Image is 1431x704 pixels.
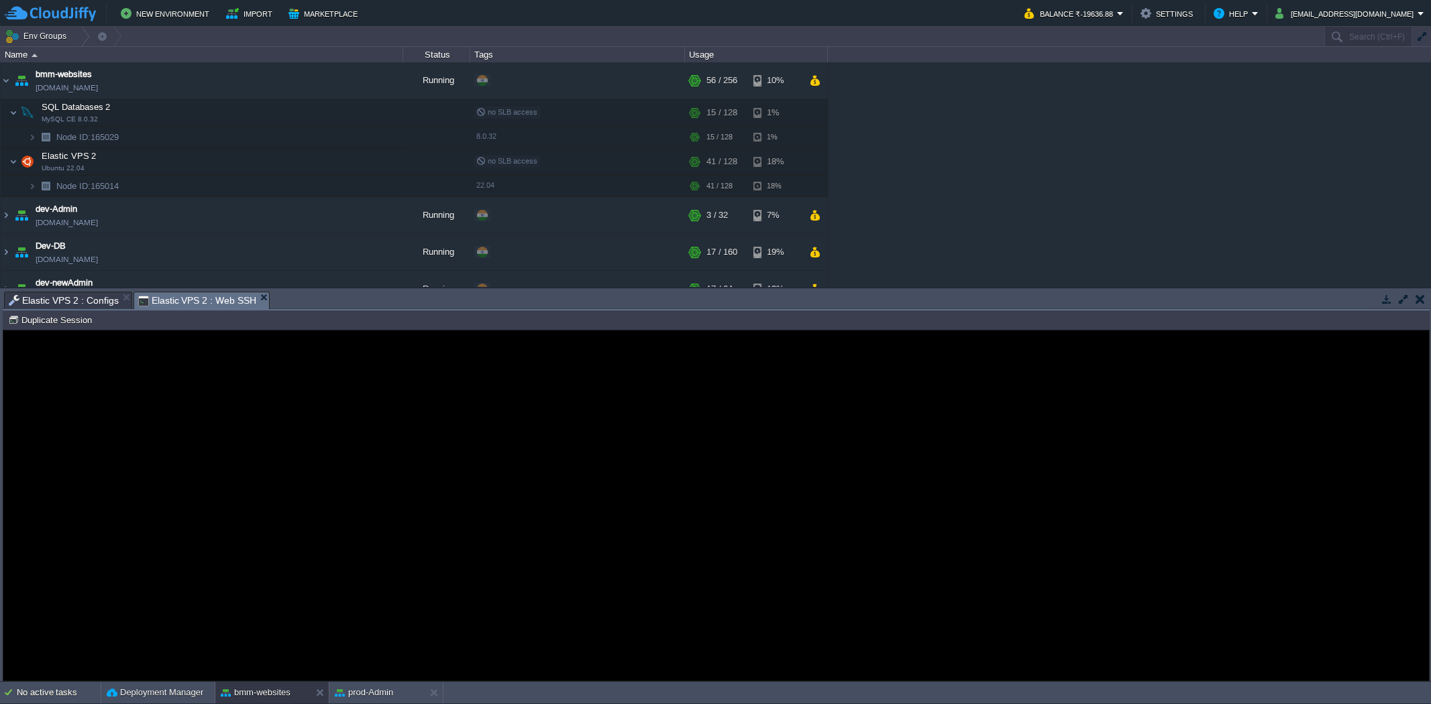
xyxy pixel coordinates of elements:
div: Running [403,197,470,233]
span: Node ID: [56,181,91,191]
div: Usage [686,47,827,62]
button: Deployment Manager [107,686,203,699]
div: 10% [753,62,797,99]
img: AMDAwAAAACH5BAEAAAAALAAAAAABAAEAAAICRAEAOw== [1,234,11,270]
button: Duplicate Session [8,314,96,326]
img: CloudJiffy [5,5,96,22]
img: AMDAwAAAACH5BAEAAAAALAAAAAABAAEAAAICRAEAOw== [1,62,11,99]
div: 3 / 32 [706,197,728,233]
span: SQL Databases 2 [40,101,112,113]
img: AMDAwAAAACH5BAEAAAAALAAAAAABAAEAAAICRAEAOw== [1,197,11,233]
button: Settings [1141,5,1197,21]
div: Running [403,271,470,307]
a: Dev-DB [36,239,66,253]
img: AMDAwAAAACH5BAEAAAAALAAAAAABAAEAAAICRAEAOw== [36,127,55,148]
button: bmm-websites [221,686,290,699]
div: 18% [753,176,797,196]
div: 7% [753,197,797,233]
img: AMDAwAAAACH5BAEAAAAALAAAAAABAAEAAAICRAEAOw== [32,54,38,57]
img: AMDAwAAAACH5BAEAAAAALAAAAAABAAEAAAICRAEAOw== [18,148,37,175]
div: 56 / 256 [706,62,737,99]
img: AMDAwAAAACH5BAEAAAAALAAAAAABAAEAAAICRAEAOw== [12,197,31,233]
a: dev-newAdmin [36,276,93,290]
a: Elastic VPS 2Ubuntu 22.04 [40,151,98,161]
div: No active tasks [17,682,101,703]
img: AMDAwAAAACH5BAEAAAAALAAAAAABAAEAAAICRAEAOw== [1,271,11,307]
span: 165029 [55,131,121,143]
a: Node ID:165014 [55,180,121,192]
div: 41 / 128 [706,148,737,175]
span: no SLB access [476,108,537,116]
img: AMDAwAAAACH5BAEAAAAALAAAAAABAAEAAAICRAEAOw== [18,99,37,126]
div: 19% [753,234,797,270]
div: 13% [753,271,797,307]
div: 15 / 128 [706,99,737,126]
button: prod-Admin [335,686,393,699]
button: Help [1214,5,1252,21]
a: bmm-websites [36,68,92,81]
div: Name [1,47,403,62]
div: 15 / 128 [706,127,733,148]
button: Balance ₹-19636.88 [1024,5,1117,21]
img: AMDAwAAAACH5BAEAAAAALAAAAAABAAEAAAICRAEAOw== [12,234,31,270]
img: AMDAwAAAACH5BAEAAAAALAAAAAABAAEAAAICRAEAOw== [36,176,55,196]
iframe: chat widget [1375,650,1418,691]
div: 17 / 160 [706,234,737,270]
a: SQL Databases 2MySQL CE 8.0.32 [40,102,112,112]
span: 165014 [55,180,121,192]
button: Env Groups [5,27,71,46]
img: AMDAwAAAACH5BAEAAAAALAAAAAABAAEAAAICRAEAOw== [9,148,17,175]
span: [DOMAIN_NAME] [36,216,98,229]
span: Elastic VPS 2 : Web SSH [138,292,256,309]
a: dev-Admin [36,202,77,216]
span: no SLB access [476,157,537,165]
span: 8.0.32 [476,132,496,140]
a: Node ID:165029 [55,131,121,143]
img: AMDAwAAAACH5BAEAAAAALAAAAAABAAEAAAICRAEAOw== [12,62,31,99]
span: MySQL CE 8.0.32 [42,115,98,123]
span: [DOMAIN_NAME] [36,253,98,266]
span: [DOMAIN_NAME] [36,81,98,95]
img: AMDAwAAAACH5BAEAAAAALAAAAAABAAEAAAICRAEAOw== [28,127,36,148]
img: AMDAwAAAACH5BAEAAAAALAAAAAABAAEAAAICRAEAOw== [12,271,31,307]
button: Import [226,5,276,21]
div: 17 / 64 [706,271,733,307]
div: 41 / 128 [706,176,733,196]
div: 1% [753,127,797,148]
img: AMDAwAAAACH5BAEAAAAALAAAAAABAAEAAAICRAEAOw== [9,99,17,126]
div: Tags [471,47,684,62]
div: 18% [753,148,797,175]
span: Ubuntu 22.04 [42,164,85,172]
span: Elastic VPS 2 : Configs [9,292,119,308]
span: Node ID: [56,132,91,142]
div: Running [403,234,470,270]
span: Elastic VPS 2 [40,150,98,162]
span: 22.04 [476,181,494,189]
button: [EMAIL_ADDRESS][DOMAIN_NAME] [1275,5,1418,21]
button: New Environment [121,5,213,21]
div: Status [404,47,470,62]
div: 1% [753,99,797,126]
div: Running [403,62,470,99]
img: AMDAwAAAACH5BAEAAAAALAAAAAABAAEAAAICRAEAOw== [28,176,36,196]
button: Marketplace [288,5,362,21]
